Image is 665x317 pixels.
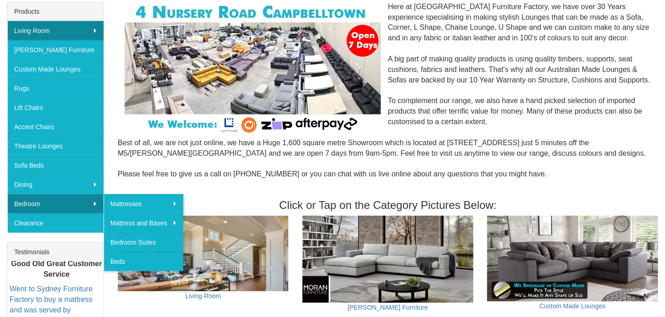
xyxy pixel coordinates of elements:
[104,233,183,252] a: Bedroom Suites
[7,79,104,98] a: Rugs
[7,98,104,117] a: Lift Chairs
[7,60,104,79] a: Custom Made Lounges
[7,21,104,40] a: Living Room
[11,260,102,278] b: Good Old Great Customer Service
[118,216,289,291] img: Living Room
[487,216,658,301] img: Custom Made Lounges
[7,40,104,60] a: [PERSON_NAME] Furniture
[104,252,183,271] a: Beds
[7,243,104,262] div: Testimonials
[7,175,104,194] a: Dining
[118,199,658,211] h3: Click or Tap on the Category Pictures Below:
[7,117,104,137] a: Accent Chairs
[104,213,183,233] a: Mattress and Bases
[7,194,104,213] a: Bedroom
[118,2,658,190] div: Here at [GEOGRAPHIC_DATA] Furniture Factory, we have over 30 Years experience specialising in mak...
[7,137,104,156] a: Theatre Lounges
[539,302,606,310] a: Custom Made Lounges
[348,304,428,311] a: [PERSON_NAME] Furniture
[185,292,221,300] a: Living Room
[104,194,183,213] a: Mattresses
[7,2,104,21] div: Products
[125,2,381,135] img: Corner Modular Lounges
[7,213,104,233] a: Clearance
[302,216,473,302] img: Moran Furniture
[7,156,104,175] a: Sofa Beds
